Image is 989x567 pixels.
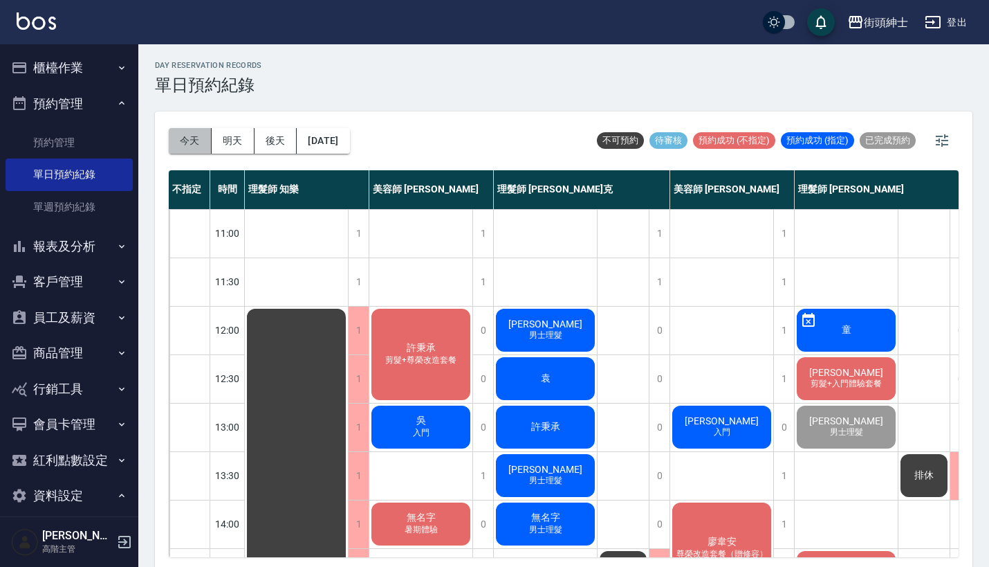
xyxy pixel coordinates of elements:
[528,512,563,524] span: 無名字
[912,469,936,482] span: 排休
[42,529,113,543] h5: [PERSON_NAME]
[404,512,438,524] span: 無名字
[705,536,739,548] span: 廖韋安
[649,210,669,258] div: 1
[402,524,441,536] span: 暑期體驗
[773,307,794,354] div: 1
[210,500,245,548] div: 14:00
[773,258,794,306] div: 1
[6,228,133,264] button: 報表及分析
[506,318,585,330] span: [PERSON_NAME]
[6,406,133,442] button: 會員卡管理
[693,134,775,147] span: 預約成功 (不指定)
[348,307,369,354] div: 1
[649,452,669,500] div: 0
[245,170,369,209] div: 理髮師 知樂
[506,464,585,475] span: [PERSON_NAME]
[649,134,687,147] span: 待審核
[526,330,565,341] span: 男士理髮
[494,170,670,209] div: 理髮師 [PERSON_NAME]克
[806,415,886,426] span: [PERSON_NAME]
[11,528,39,556] img: Person
[472,355,493,403] div: 0
[919,10,972,35] button: 登出
[773,210,794,258] div: 1
[6,50,133,86] button: 櫃檯作業
[674,548,770,560] span: 尊榮改造套餐（贈修容）
[369,170,494,209] div: 美容師 [PERSON_NAME]
[210,306,245,354] div: 12:00
[210,258,245,306] div: 11:30
[404,342,438,354] span: 許秉承
[6,442,133,478] button: 紅利點數設定
[414,415,429,427] span: 吳
[472,404,493,451] div: 0
[6,191,133,223] a: 單週預約紀錄
[348,258,369,306] div: 1
[864,14,908,31] div: 街頭紳士
[538,372,553,385] span: 袁
[6,300,133,336] button: 員工及薪資
[711,426,733,438] span: 入門
[348,210,369,258] div: 1
[6,335,133,371] button: 商品管理
[348,452,369,500] div: 1
[255,128,297,154] button: 後天
[297,128,349,154] button: [DATE]
[649,355,669,403] div: 0
[682,415,761,426] span: [PERSON_NAME]
[6,127,133,159] a: 預約管理
[6,264,133,300] button: 客戶管理
[472,258,493,306] div: 1
[526,475,565,487] span: 男士理髮
[472,307,493,354] div: 0
[472,210,493,258] div: 1
[839,324,854,336] span: 童
[597,134,644,147] span: 不可預約
[382,354,459,366] span: 剪髮+尊榮改造套餐
[210,209,245,258] div: 11:00
[472,501,493,548] div: 0
[210,170,245,209] div: 時間
[472,452,493,500] div: 1
[17,12,56,30] img: Logo
[169,128,212,154] button: 今天
[348,501,369,548] div: 1
[410,427,432,439] span: 入門
[348,355,369,403] div: 1
[348,404,369,451] div: 1
[528,421,563,433] span: 許秉承
[773,404,794,451] div: 0
[155,61,262,70] h2: day Reservation records
[526,524,565,536] span: 男士理髮
[827,426,866,438] span: 男士理髮
[649,404,669,451] div: 0
[649,258,669,306] div: 1
[860,134,916,147] span: 已完成預約
[6,371,133,407] button: 行銷工具
[795,170,971,209] div: 理髮師 [PERSON_NAME]
[773,501,794,548] div: 1
[6,478,133,514] button: 資料設定
[210,451,245,500] div: 13:30
[169,170,210,209] div: 不指定
[210,403,245,451] div: 13:00
[808,378,885,390] span: 剪髮+入門體驗套餐
[806,367,886,378] span: [PERSON_NAME]
[649,501,669,548] div: 0
[6,159,133,190] a: 單日預約紀錄
[781,134,854,147] span: 預約成功 (指定)
[807,8,835,36] button: save
[6,86,133,122] button: 預約管理
[773,452,794,500] div: 1
[42,543,113,555] p: 高階主管
[670,170,795,209] div: 美容師 [PERSON_NAME]
[773,355,794,403] div: 1
[155,75,262,95] h3: 單日預約紀錄
[212,128,255,154] button: 明天
[842,8,914,37] button: 街頭紳士
[649,307,669,354] div: 0
[210,354,245,403] div: 12:30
